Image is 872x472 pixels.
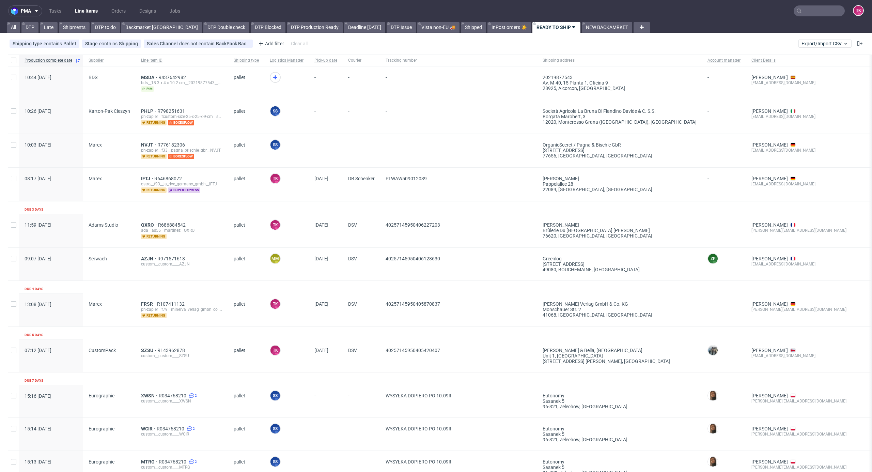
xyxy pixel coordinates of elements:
div: - [707,139,741,148]
span: pallet [234,142,259,159]
figcaption: MM [270,254,280,263]
div: - [707,299,741,307]
a: XWSN [141,393,159,398]
div: OrganicSecret / Pagna & Bischle GbR [543,142,697,148]
a: IFTJ [141,176,154,181]
a: Tasks [45,5,65,16]
div: custom__custom____SZSU [141,353,223,359]
div: Pallet [63,41,76,46]
span: - [386,75,532,92]
div: Due 5 days [25,332,43,338]
a: [PERSON_NAME] [751,256,788,261]
figcaption: TK [270,299,280,309]
span: contains [44,41,63,46]
a: R971571618 [157,256,186,261]
span: pallet [234,222,259,239]
span: Production complete date [25,58,72,63]
span: Logistics Manager [270,58,303,63]
span: returning [141,154,167,159]
span: returning [141,187,167,193]
span: 15:13 [DATE] [25,459,51,465]
span: 10:03 [DATE] [25,142,51,148]
span: DSV [348,256,375,272]
span: - [314,108,337,125]
div: Av. M-40, 15 Planta 1, oficina 9 [543,80,697,86]
div: Eutonomy [543,426,697,431]
div: bds__18-3-x-4-x-10-2-cm__20219877543__MSDA [141,80,223,86]
div: custom__custom____MTRG [141,465,223,470]
a: R646868072 [154,176,183,181]
div: [PERSON_NAME] [543,176,697,181]
div: [STREET_ADDRESS] [543,148,697,153]
span: QXRO [141,222,158,228]
span: AZJN [141,256,157,261]
span: WYSYŁKA DOPIERO PO 10.09!! [386,393,451,398]
a: InPost orders ☀️ [487,22,531,33]
div: ph-zapier__fcustom-size-25-x-25-x-9-cm__societa_agricola_la_bruna_di_fiandino_davide_c_s_s__PHLP [141,114,223,119]
a: [PERSON_NAME] [751,459,788,465]
a: DTP Issue [387,22,416,33]
span: pallet [234,426,259,442]
span: Courier [348,58,375,63]
div: Add filter [255,38,285,49]
div: Due 4 days [25,286,43,292]
span: Pick-up date [314,58,337,63]
div: - [707,219,741,228]
div: Borgata Marobert, 3 [543,114,697,119]
div: 28925, Alcorcon , [GEOGRAPHIC_DATA] [543,86,697,91]
span: Eurographic [89,426,114,431]
span: Sales Channel [147,41,179,46]
a: [PERSON_NAME] [751,142,788,148]
span: Marex [89,301,102,307]
span: DSV [348,348,375,364]
a: DTP Production Ready [287,22,343,33]
div: custom__custom____WCIR [141,431,223,437]
span: - [348,142,375,159]
div: - [707,106,741,114]
div: - [707,72,741,80]
span: 2 [193,426,195,431]
div: Pappelallee 28 [543,181,697,187]
a: [PERSON_NAME] [751,176,788,181]
div: ph-zapier__f79__minerva_verlag_gmbh_co_kg__FRSR [141,307,223,312]
span: [DATE] [314,222,328,228]
span: Account manager [707,58,741,63]
figcaption: SS [270,424,280,433]
span: - [314,426,337,442]
span: Export/Import CSV [801,41,848,46]
div: Clear all [290,39,309,48]
div: 76620, [GEOGRAPHIC_DATA] , [GEOGRAPHIC_DATA] [543,233,697,239]
div: Società Agricola La Bruna di Fiandino Davide & C. s.s. [543,108,697,114]
a: R686884542 [158,222,187,228]
img: Angelina Marć [708,424,718,433]
a: R034768210 [159,393,188,398]
a: DTP Double check [203,22,249,33]
a: Designs [135,5,160,16]
a: DTP Blocked [251,22,285,33]
span: 2 [195,393,197,398]
a: R776182306 [157,142,186,148]
span: FRSR [141,301,157,307]
a: R107411132 [157,301,186,307]
a: R798251631 [157,108,186,114]
div: Sasanek 5 [543,431,697,437]
a: All [7,22,20,33]
span: Line item ID [141,58,223,63]
div: Monschauer Str. 2 [543,307,697,312]
div: Sasanek 5 [543,398,697,404]
span: [DATE] [314,301,328,307]
span: 10:44 [DATE] [25,75,51,80]
span: pallet [234,256,259,272]
div: ph-zapier__f33__pagna_brischle_gbr__NVJT [141,148,223,153]
span: returning [141,120,167,125]
span: Eurographic [89,459,114,465]
span: 15:14 [DATE] [25,426,51,431]
div: ostro__f93__la_rive_germany_gmbh__IFTJ [141,181,223,187]
span: Eurographic [89,393,114,398]
div: 49080, BOUCHEMAINE , [GEOGRAPHIC_DATA] [543,267,697,272]
a: Backmarket [GEOGRAPHIC_DATA] [121,22,202,33]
